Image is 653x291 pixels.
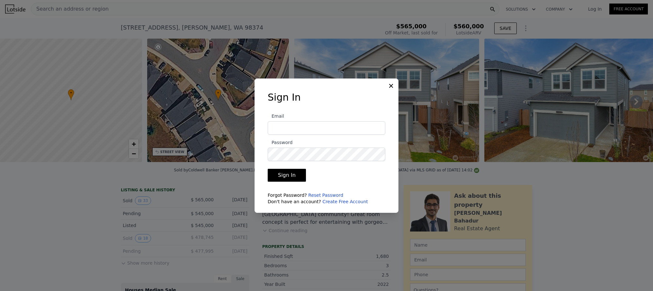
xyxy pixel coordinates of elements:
h3: Sign In [268,92,385,103]
input: Email [268,121,385,135]
input: Password [268,148,385,161]
div: Forgot Password? Don't have an account? [268,192,385,205]
span: Password [268,140,292,145]
a: Create Free Account [322,199,368,204]
a: Reset Password [308,193,343,198]
button: Sign In [268,169,306,182]
span: Email [268,114,284,119]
